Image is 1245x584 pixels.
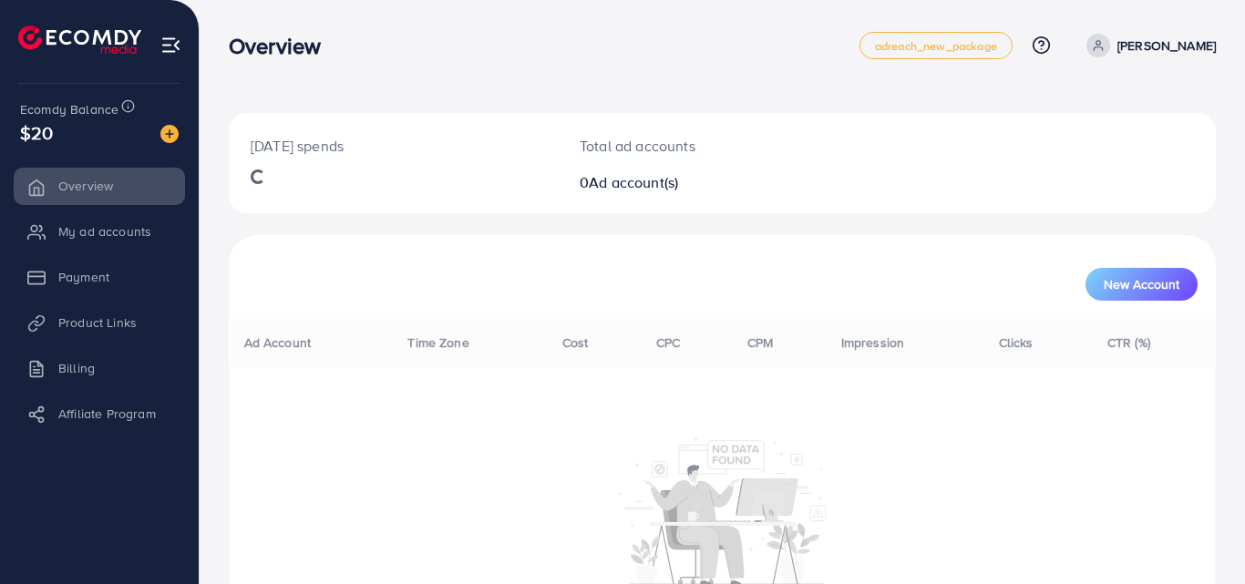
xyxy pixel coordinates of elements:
[859,32,1013,59] a: adreach_new_package
[20,100,118,118] span: Ecomdy Balance
[1104,278,1179,291] span: New Account
[1079,34,1216,57] a: [PERSON_NAME]
[875,40,997,52] span: adreach_new_package
[589,172,678,192] span: Ad account(s)
[160,35,181,56] img: menu
[580,135,783,157] p: Total ad accounts
[229,33,335,59] h3: Overview
[160,125,179,143] img: image
[580,174,783,191] h2: 0
[1117,35,1216,56] p: [PERSON_NAME]
[20,119,53,146] span: $20
[1086,268,1198,301] button: New Account
[251,135,536,157] p: [DATE] spends
[18,26,141,54] img: logo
